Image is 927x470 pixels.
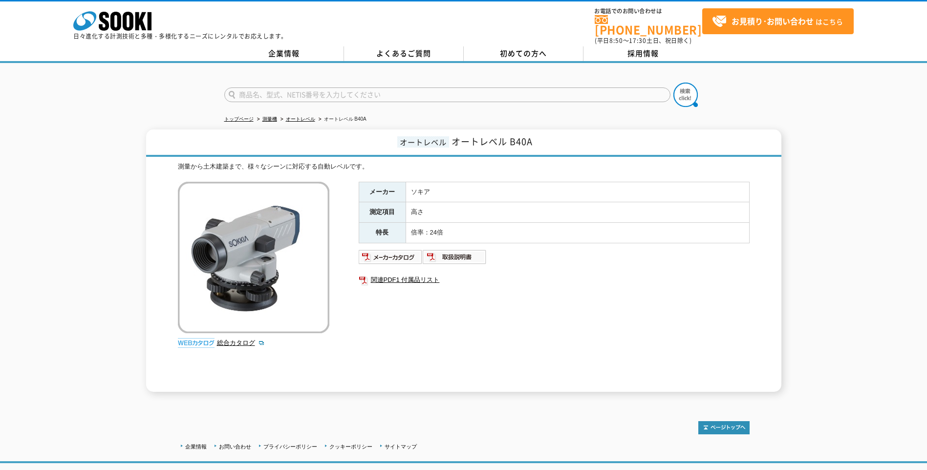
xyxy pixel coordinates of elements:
td: ソキア [406,182,749,202]
input: 商品名、型式、NETIS番号を入力してください [224,87,670,102]
span: (平日 ～ 土日、祝日除く) [595,36,691,45]
a: 企業情報 [185,444,207,449]
a: 採用情報 [583,46,703,61]
img: トップページへ [698,421,750,434]
th: メーカー [359,182,406,202]
img: オートレベル B40A [178,182,329,333]
a: 企業情報 [224,46,344,61]
span: お電話でのお問い合わせは [595,8,702,14]
a: お見積り･お問い合わせはこちら [702,8,854,34]
img: メーカーカタログ [359,249,423,265]
img: 取扱説明書 [423,249,487,265]
a: 総合カタログ [217,339,265,346]
a: [PHONE_NUMBER] [595,15,702,35]
span: 初めての方へ [500,48,547,59]
a: トップページ [224,116,254,122]
a: クッキーポリシー [329,444,372,449]
span: オートレベル B40A [452,135,533,148]
a: メーカーカタログ [359,256,423,263]
img: webカタログ [178,338,215,348]
a: プライバシーポリシー [263,444,317,449]
a: 測量機 [262,116,277,122]
td: 倍率：24倍 [406,223,749,243]
a: オートレベル [286,116,315,122]
a: 初めての方へ [464,46,583,61]
li: オートレベル B40A [317,114,366,125]
p: 日々進化する計測技術と多種・多様化するニーズにレンタルでお応えします。 [73,33,287,39]
a: 関連PDF1 付属品リスト [359,274,750,286]
a: 取扱説明書 [423,256,487,263]
span: 8:50 [609,36,623,45]
a: サイトマップ [385,444,417,449]
span: オートレベル [397,136,449,148]
a: お問い合わせ [219,444,251,449]
span: 17:30 [629,36,647,45]
img: btn_search.png [673,83,698,107]
span: はこちら [712,14,843,29]
strong: お見積り･お問い合わせ [732,15,814,27]
a: よくあるご質問 [344,46,464,61]
td: 高さ [406,202,749,223]
div: 測量から土木建築まで、様々なシーンに対応する自動レベルです。 [178,162,750,172]
th: 測定項目 [359,202,406,223]
th: 特長 [359,223,406,243]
